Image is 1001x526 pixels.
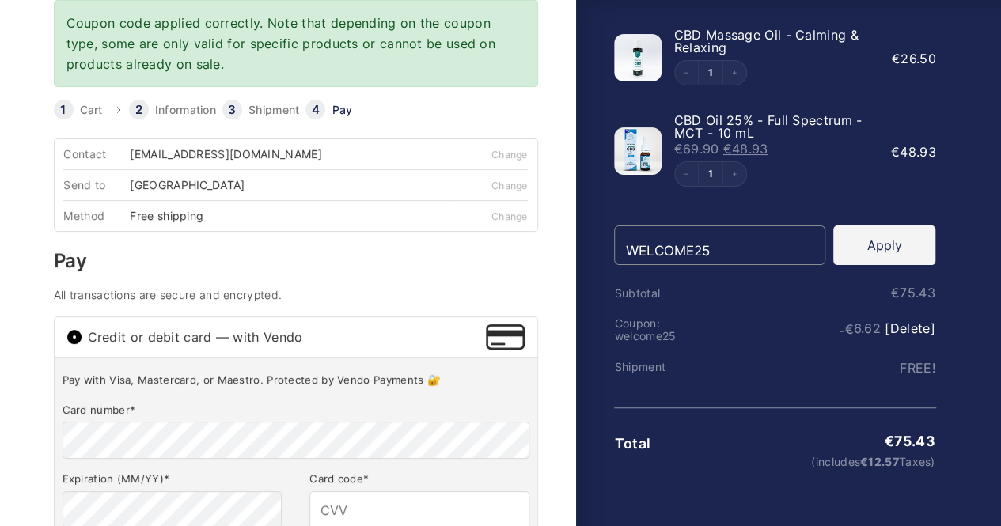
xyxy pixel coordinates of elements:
a: Shipment [248,104,299,115]
font: [GEOGRAPHIC_DATA] [130,178,245,191]
font: Expiration (MM/YY) [63,472,164,485]
font: Method [63,209,104,222]
font: Shipment [615,360,665,373]
font: Card code [309,472,363,485]
font: 26.50 [901,51,936,66]
font: 48.93 [900,144,936,160]
font: (includes [811,455,860,468]
font: € [892,51,901,66]
font: Information [155,103,216,116]
font: Card number [63,403,130,416]
font: Contact [63,147,106,161]
a: [Delete] [885,320,935,336]
font: 75.43 [900,285,935,301]
font: Total [615,434,651,451]
font: € [723,141,732,157]
font: € [885,433,894,449]
a: Information [155,104,216,115]
button: Increase [722,61,746,85]
font: CBD Oil 25% - Full Spectrum - MCT - 10 mL [674,112,863,141]
font: 12.57 [868,455,899,468]
font: CBD Massage Oil - Calming & Relaxing [674,27,859,55]
a: Pay [332,104,352,115]
a: Cart [80,104,103,115]
font: Shipment [248,103,299,116]
font: Free shipping [130,209,203,222]
font: [EMAIL_ADDRESS][DOMAIN_NAME] [130,147,321,161]
font: € [891,285,900,301]
font: Change [491,149,528,161]
font: Coupon code applied correctly. Note that depending on the coupon type, some are only valid for sp... [66,15,495,72]
font: 1 [707,66,712,78]
font: 1 [707,168,712,180]
font: € [891,144,900,160]
font: Cart [80,103,103,116]
button: Apply [833,225,935,265]
font: All transactions are secure and encrypted. [54,288,282,301]
font: € [674,141,683,157]
font: Taxes) [899,455,935,468]
font: € [844,321,853,337]
font: Send to [63,178,105,191]
font: Pay [54,249,87,272]
font: Credit or debit card — with Vendo [88,329,303,345]
a: Edit [699,68,722,78]
font: Pay [332,103,352,116]
font: Apply [867,237,902,253]
font: - [839,322,844,338]
font: 48.93 [732,141,768,157]
button: Decrement [675,61,699,85]
font: Change [491,210,528,222]
button: Increase [722,162,746,186]
input: Enter the promotional code [614,225,826,265]
font: Subtotal [615,286,660,300]
img: Credit or debit card — with Vendo [486,324,524,350]
font: 6.62 [854,320,881,336]
a: Edit [699,169,722,179]
font: Coupon: welcome25 [615,316,677,342]
font: 69.90 [683,141,719,157]
font: Pay with Visa, Mastercard, or Maestro. Protected by Vendo Payments 🔐 [63,373,440,386]
font: FREE! [900,359,935,375]
font: 75.43 [894,433,935,449]
button: Decrement [675,162,699,186]
font: Change [491,180,528,191]
font: € [860,455,868,468]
